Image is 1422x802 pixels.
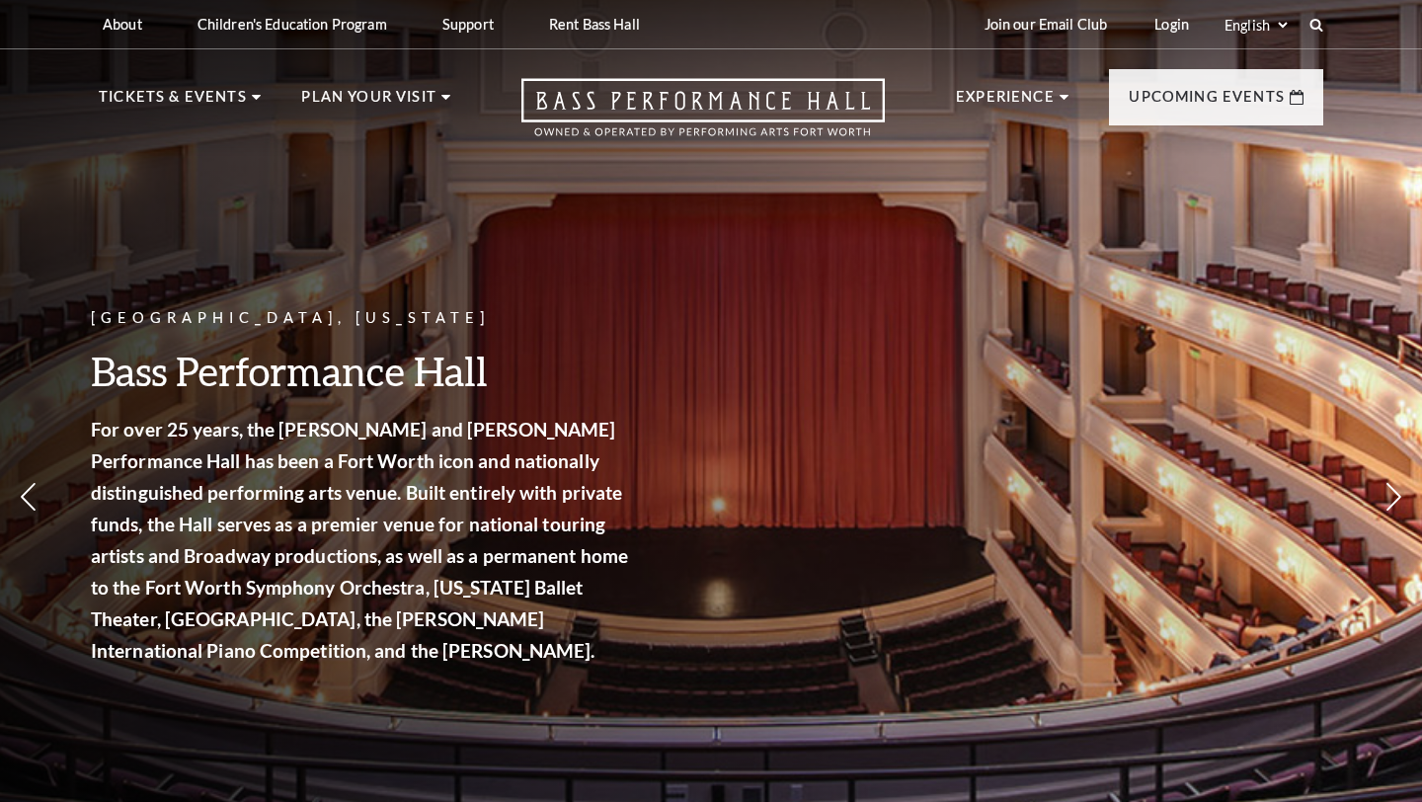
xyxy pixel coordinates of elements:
[549,16,640,33] p: Rent Bass Hall
[197,16,387,33] p: Children's Education Program
[956,85,1055,120] p: Experience
[91,346,634,396] h3: Bass Performance Hall
[442,16,494,33] p: Support
[103,16,142,33] p: About
[301,85,436,120] p: Plan Your Visit
[1129,85,1285,120] p: Upcoming Events
[1221,16,1291,35] select: Select:
[91,418,628,662] strong: For over 25 years, the [PERSON_NAME] and [PERSON_NAME] Performance Hall has been a Fort Worth ico...
[99,85,247,120] p: Tickets & Events
[91,306,634,331] p: [GEOGRAPHIC_DATA], [US_STATE]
